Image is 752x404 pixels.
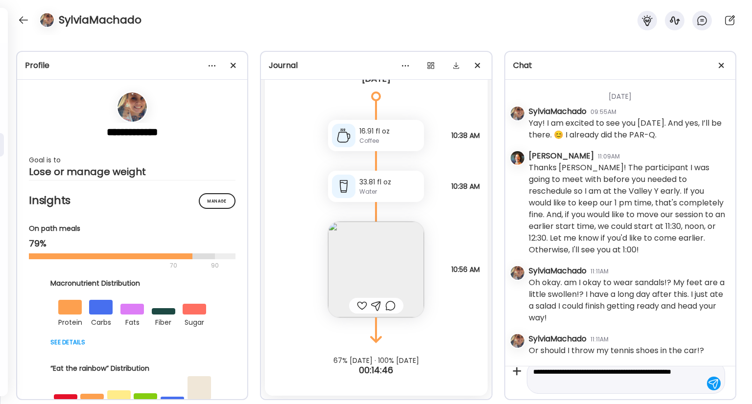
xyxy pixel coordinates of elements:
div: 70 [29,260,208,271]
div: 11:09AM [598,152,620,161]
div: [PERSON_NAME] [529,150,594,162]
div: Profile [25,60,239,71]
img: avatars%2FVBwEX9hVEbPuxMVYfgq7x3k1PRC3 [117,92,147,122]
h2: Insights [29,193,235,208]
div: 00:14:46 [261,364,491,376]
div: Manage [199,193,235,209]
span: 10:56 AM [451,265,480,274]
img: images%2FVBwEX9hVEbPuxMVYfgq7x3k1PRC3%2Fl9yri49eKhHwECTZd0rk%2FFfp6MNdWtyChYhoK685J_240 [328,222,424,317]
img: avatars%2FJ3GRwH8ktnRjWK9hkZEoQc3uDqP2 [511,151,524,165]
div: Water [359,187,420,196]
h4: SylviaMachado [59,12,141,28]
img: avatars%2FVBwEX9hVEbPuxMVYfgq7x3k1PRC3 [511,266,524,280]
div: Lose or manage weight [29,166,235,178]
div: 16.91 fl oz [359,126,420,136]
img: avatars%2FVBwEX9hVEbPuxMVYfgq7x3k1PRC3 [40,13,54,27]
div: 79% [29,238,235,249]
img: avatars%2FVBwEX9hVEbPuxMVYfgq7x3k1PRC3 [511,334,524,348]
div: SylviaMachado [529,265,587,277]
div: Yay! I am excited to see you [DATE]. And yes, I’ll be there. 😊 I already did the PAR-Q. [529,117,728,141]
div: 11:11AM [590,335,609,344]
div: 33.81 fl oz [359,177,420,187]
div: 09:55AM [590,108,616,116]
div: sugar [183,314,206,328]
span: 10:38 AM [451,131,480,140]
div: [DATE] [529,80,728,106]
div: SylviaMachado [529,106,587,117]
div: Coffee [359,136,420,145]
div: Thanks [PERSON_NAME]! The participant I was going to meet with before you needed to reschedule so... [529,162,728,256]
div: SylviaMachado [529,333,587,345]
div: Chat [513,60,728,71]
div: Or should I throw my tennis shoes in the car!? [529,345,704,357]
div: Goal is to [29,154,235,166]
img: avatars%2FVBwEX9hVEbPuxMVYfgq7x3k1PRC3 [511,107,524,120]
div: Oh okay. am I okay to wear sandals!? My feet are a little swollen!? I have a long day after this.... [529,277,728,324]
div: fats [120,314,144,328]
div: carbs [89,314,113,328]
div: Journal [269,60,483,71]
div: 90 [210,260,220,271]
div: protein [58,314,82,328]
div: 67% [DATE] · 100% [DATE] [261,357,491,364]
div: Macronutrient Distribution [50,278,214,289]
div: On path meals [29,224,235,234]
div: 11:11AM [590,267,609,276]
div: “Eat the rainbow” Distribution [50,363,214,374]
div: fiber [152,314,175,328]
span: 10:38 AM [451,182,480,191]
